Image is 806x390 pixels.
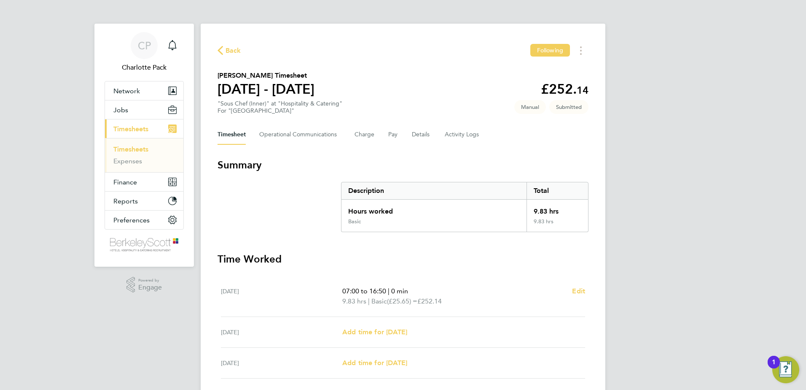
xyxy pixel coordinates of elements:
[138,284,162,291] span: Engage
[113,145,148,153] a: Timesheets
[572,286,585,296] a: Edit
[113,87,140,95] span: Network
[445,125,480,145] button: Activity Logs
[342,287,386,295] span: 07:00 to 16:50
[218,81,314,97] h1: [DATE] - [DATE]
[226,46,241,56] span: Back
[105,62,184,73] span: Charlotte Pack
[530,44,570,57] button: Following
[113,157,142,165] a: Expenses
[110,238,178,252] img: berkeley-scott-logo-retina.png
[105,119,183,138] button: Timesheets
[105,192,183,210] button: Reports
[218,70,314,81] h2: [PERSON_NAME] Timesheet
[342,297,366,305] span: 9.83 hrs
[221,286,342,306] div: [DATE]
[355,125,375,145] button: Charge
[341,182,588,232] div: Summary
[772,362,776,373] div: 1
[387,297,417,305] span: (£25.65) =
[259,125,341,145] button: Operational Communications
[105,32,184,73] a: CPCharlotte Pack
[113,125,148,133] span: Timesheets
[342,327,407,337] a: Add time for [DATE]
[218,107,342,114] div: For "[GEOGRAPHIC_DATA]"
[105,100,183,119] button: Jobs
[105,81,183,100] button: Network
[417,297,442,305] span: £252.14
[221,358,342,368] div: [DATE]
[113,197,138,205] span: Reports
[105,211,183,229] button: Preferences
[221,327,342,337] div: [DATE]
[218,252,588,266] h3: Time Worked
[772,356,799,383] button: Open Resource Center, 1 new notification
[537,46,563,54] span: Following
[126,277,162,293] a: Powered byEngage
[514,100,546,114] span: This timesheet was manually created.
[341,182,527,199] div: Description
[541,81,588,97] app-decimal: £252.
[572,287,585,295] span: Edit
[113,106,128,114] span: Jobs
[218,158,588,172] h3: Summary
[527,182,588,199] div: Total
[218,45,241,56] button: Back
[113,216,150,224] span: Preferences
[94,24,194,267] nav: Main navigation
[388,287,390,295] span: |
[218,125,246,145] button: Timesheet
[342,359,407,367] span: Add time for [DATE]
[105,173,183,191] button: Finance
[388,125,398,145] button: Pay
[342,358,407,368] a: Add time for [DATE]
[371,296,387,306] span: Basic
[391,287,408,295] span: 0 min
[412,125,431,145] button: Details
[549,100,588,114] span: This timesheet is Submitted.
[368,297,370,305] span: |
[218,100,342,114] div: "Sous Chef (Inner)" at "Hospitality & Catering"
[527,200,588,218] div: 9.83 hrs
[577,84,588,96] span: 14
[573,44,588,57] button: Timesheets Menu
[348,218,361,225] div: Basic
[341,200,527,218] div: Hours worked
[342,328,407,336] span: Add time for [DATE]
[527,218,588,232] div: 9.83 hrs
[113,178,137,186] span: Finance
[105,138,183,172] div: Timesheets
[138,40,151,51] span: CP
[105,238,184,252] a: Go to home page
[138,277,162,284] span: Powered by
